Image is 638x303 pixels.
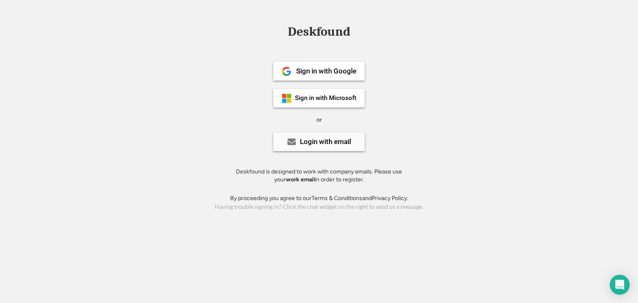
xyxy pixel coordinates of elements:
[295,95,356,101] div: Sign in with Microsoft
[300,138,351,145] div: Login with email
[317,116,322,124] div: or
[282,66,292,76] img: 1024px-Google__G__Logo.svg.png
[226,168,412,184] div: Deskfound is designed to work with company emails. Please use your in order to register.
[312,195,362,202] a: Terms & Conditions
[372,195,408,202] a: Privacy Policy.
[230,194,408,203] div: By proceeding you agree to our and
[286,176,315,183] strong: work email
[296,68,356,75] div: Sign in with Google
[282,93,292,103] img: ms-symbollockup_mssymbol_19.png
[610,275,630,295] div: Open Intercom Messenger
[284,25,354,38] div: Deskfound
